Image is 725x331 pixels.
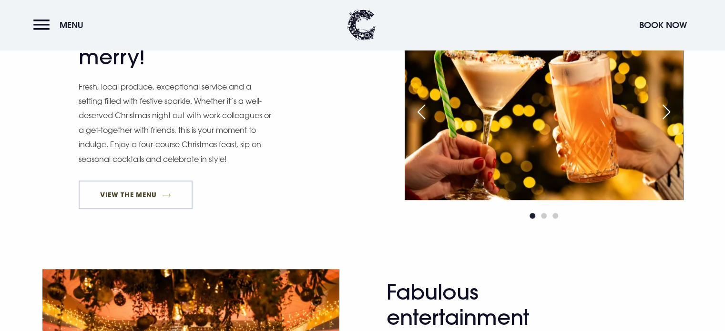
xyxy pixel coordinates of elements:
div: Next slide [654,101,678,122]
h2: Fabulous entertainment [387,280,572,330]
img: Clandeboye Lodge [347,10,376,40]
span: Go to slide 2 [541,213,547,219]
button: Menu [33,15,88,35]
span: Go to slide 1 [530,213,535,219]
a: View The Menu [79,181,193,209]
p: Fresh, local produce, exceptional service and a setting filled with festive sparkle. Whether it’s... [79,80,274,166]
h2: Eat, drink & be merry! [79,19,265,70]
div: Previous slide [409,101,433,122]
span: Go to slide 3 [552,213,558,219]
img: Christmas Party Nights Northern Ireland [405,15,683,200]
button: Book Now [634,15,692,35]
span: Menu [60,20,83,30]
